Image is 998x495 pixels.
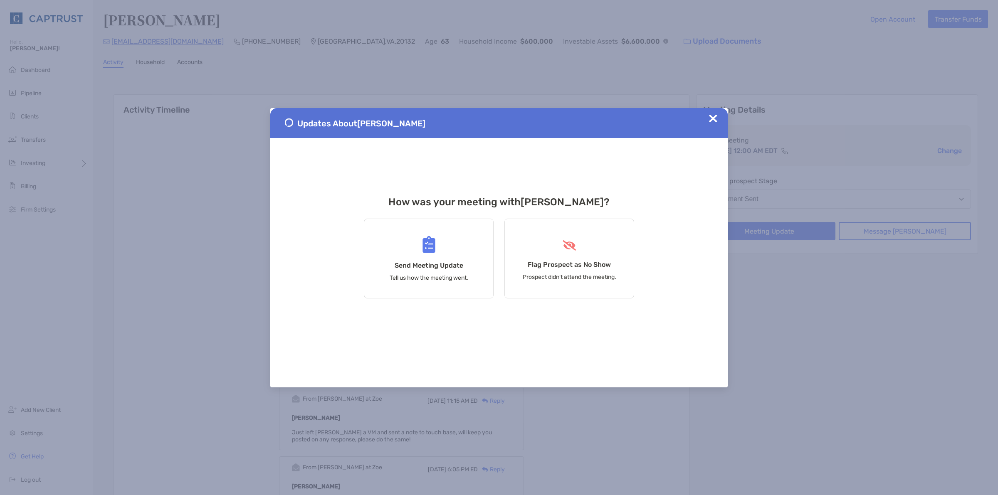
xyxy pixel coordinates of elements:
h3: How was your meeting with [PERSON_NAME] ? [364,196,634,208]
h4: Send Meeting Update [395,261,463,269]
img: Close Updates Zoe [709,114,717,123]
span: Updates About [PERSON_NAME] [297,118,425,128]
img: Send Meeting Update 1 [285,118,293,127]
p: Prospect didn’t attend the meeting. [523,273,616,281]
img: Flag Prospect as No Show [562,240,577,251]
img: Send Meeting Update [422,236,435,253]
p: Tell us how the meeting went. [390,274,468,281]
h4: Flag Prospect as No Show [528,261,611,268]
